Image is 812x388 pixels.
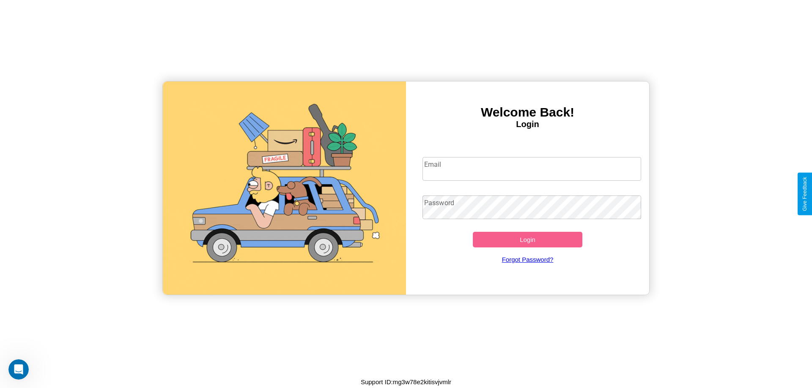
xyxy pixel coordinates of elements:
[418,247,637,271] a: Forgot Password?
[406,119,649,129] h4: Login
[473,232,582,247] button: Login
[802,177,808,211] div: Give Feedback
[163,81,406,295] img: gif
[361,376,451,388] p: Support ID: mg3w78e2kitisvjvmlr
[8,359,29,380] iframe: Intercom live chat
[406,105,649,119] h3: Welcome Back!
